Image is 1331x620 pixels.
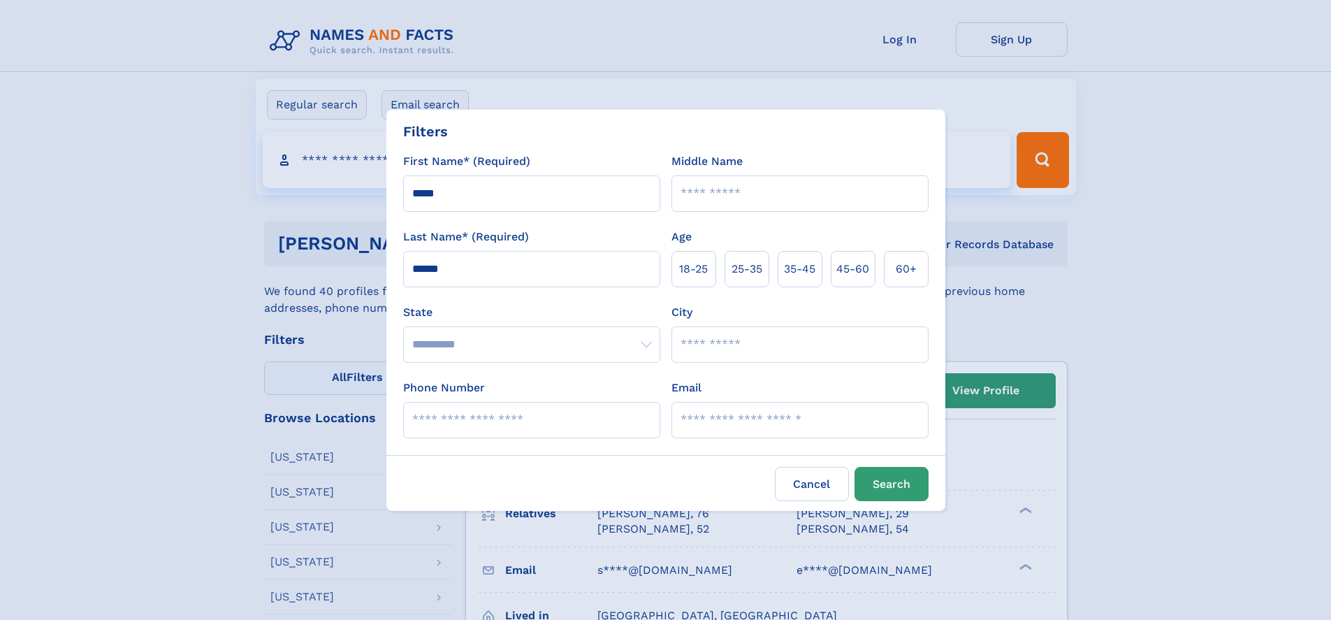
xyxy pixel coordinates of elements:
label: State [403,304,660,321]
span: 60+ [896,261,917,277]
label: Age [671,229,692,245]
button: Search [854,467,929,501]
label: City [671,304,692,321]
label: Phone Number [403,380,485,396]
label: Cancel [775,467,849,501]
span: 18‑25 [679,261,708,277]
label: Email [671,380,701,396]
span: 45‑60 [836,261,869,277]
label: Last Name* (Required) [403,229,529,245]
label: First Name* (Required) [403,153,530,170]
div: Filters [403,121,448,142]
span: 35‑45 [784,261,815,277]
span: 25‑35 [732,261,762,277]
label: Middle Name [671,153,743,170]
